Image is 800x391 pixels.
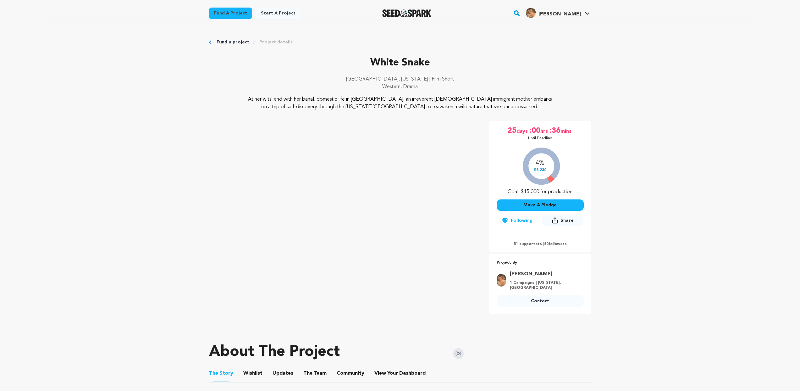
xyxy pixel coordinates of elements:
[497,215,538,226] button: Following
[303,370,312,377] span: The
[497,259,584,266] p: Project By
[243,370,262,377] span: Wishlist
[209,344,340,360] h1: About The Project
[259,39,293,45] a: Project details
[538,12,581,17] span: [PERSON_NAME]
[399,370,426,377] span: Dashboard
[516,126,529,136] span: days
[560,126,573,136] span: mins
[209,39,591,45] div: Breadcrumb
[540,126,549,136] span: hrs
[529,126,540,136] span: :00
[209,55,591,70] p: White Snake
[209,370,218,377] span: The
[256,8,301,19] a: Start a project
[209,8,252,19] a: Fund a project
[549,126,560,136] span: :36
[247,96,553,111] p: At her wits’ end with her banal, domestic life in [GEOGRAPHIC_DATA], an irreverent [DEMOGRAPHIC_D...
[497,242,584,247] p: 51 supporters | followers
[542,215,583,226] button: Share
[497,274,506,287] img: 70bf619fe8f1a699.png
[217,39,249,45] a: Fund a project
[303,370,327,377] span: Team
[526,8,581,18] div: Holly W.'s Profile
[382,9,432,17] a: Seed&Spark Homepage
[382,9,432,17] img: Seed&Spark Logo Dark Mode
[525,7,591,20] span: Holly W.'s Profile
[560,217,574,224] span: Share
[209,370,233,377] span: Story
[510,270,580,278] a: Goto Holly Wagner profile
[544,242,549,246] span: 60
[337,370,364,377] span: Community
[525,7,591,18] a: Holly W.'s Profile
[497,295,584,307] a: Contact
[526,8,536,18] img: 70bf619fe8f1a699.png
[497,199,584,211] button: Make A Pledge
[453,348,464,359] img: Seed&Spark Instagram Icon
[374,370,427,377] span: Your
[374,370,427,377] a: ViewYourDashboard
[542,215,583,229] span: Share
[510,280,580,290] p: 1 Campaigns | [US_STATE], [GEOGRAPHIC_DATA]
[273,370,293,377] span: Updates
[508,126,516,136] span: 25
[209,75,591,83] p: [GEOGRAPHIC_DATA], [US_STATE] | Film Short
[528,136,552,141] p: Until Deadline
[209,83,591,91] p: Western, Drama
